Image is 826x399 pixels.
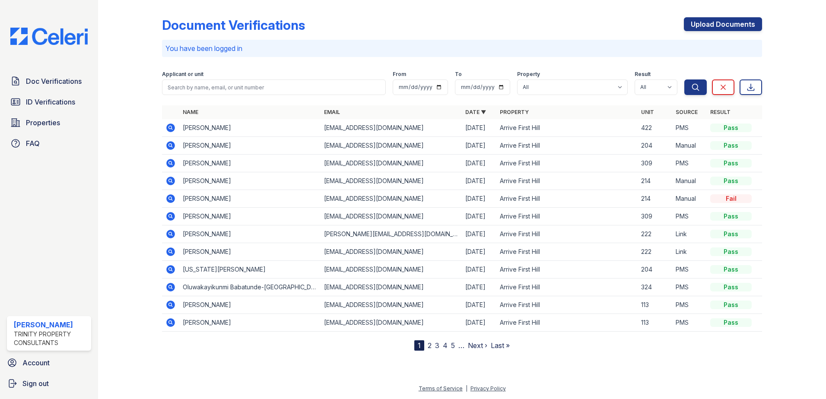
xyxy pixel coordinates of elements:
[496,119,638,137] td: Arrive First Hill
[710,141,752,150] div: Pass
[468,341,487,350] a: Next ›
[321,225,462,243] td: [PERSON_NAME][EMAIL_ADDRESS][DOMAIN_NAME]
[496,155,638,172] td: Arrive First Hill
[22,378,49,389] span: Sign out
[641,109,654,115] a: Unit
[321,296,462,314] td: [EMAIL_ADDRESS][DOMAIN_NAME]
[455,71,462,78] label: To
[462,119,496,137] td: [DATE]
[3,354,95,371] a: Account
[710,177,752,185] div: Pass
[676,109,698,115] a: Source
[26,117,60,128] span: Properties
[321,261,462,279] td: [EMAIL_ADDRESS][DOMAIN_NAME]
[710,283,752,291] div: Pass
[710,159,752,168] div: Pass
[672,296,707,314] td: PMS
[638,172,672,190] td: 214
[462,243,496,261] td: [DATE]
[462,225,496,243] td: [DATE]
[672,190,707,208] td: Manual
[321,119,462,137] td: [EMAIL_ADDRESS][DOMAIN_NAME]
[672,119,707,137] td: PMS
[517,71,540,78] label: Property
[162,71,203,78] label: Applicant or unit
[414,340,424,351] div: 1
[462,261,496,279] td: [DATE]
[638,225,672,243] td: 222
[672,155,707,172] td: PMS
[491,341,510,350] a: Last »
[321,243,462,261] td: [EMAIL_ADDRESS][DOMAIN_NAME]
[638,314,672,332] td: 113
[672,261,707,279] td: PMS
[638,296,672,314] td: 113
[428,341,432,350] a: 2
[710,194,752,203] div: Fail
[162,17,305,33] div: Document Verifications
[7,93,91,111] a: ID Verifications
[3,375,95,392] a: Sign out
[179,208,321,225] td: [PERSON_NAME]
[7,114,91,131] a: Properties
[321,172,462,190] td: [EMAIL_ADDRESS][DOMAIN_NAME]
[443,341,448,350] a: 4
[638,190,672,208] td: 214
[162,79,386,95] input: Search by name, email, or unit number
[321,208,462,225] td: [EMAIL_ADDRESS][DOMAIN_NAME]
[321,190,462,208] td: [EMAIL_ADDRESS][DOMAIN_NAME]
[496,190,638,208] td: Arrive First Hill
[26,97,75,107] span: ID Verifications
[183,109,198,115] a: Name
[462,314,496,332] td: [DATE]
[435,341,439,350] a: 3
[7,135,91,152] a: FAQ
[496,208,638,225] td: Arrive First Hill
[635,71,651,78] label: Result
[710,265,752,274] div: Pass
[451,341,455,350] a: 5
[638,243,672,261] td: 222
[462,208,496,225] td: [DATE]
[462,190,496,208] td: [DATE]
[684,17,762,31] a: Upload Documents
[710,123,752,132] div: Pass
[710,109,731,115] a: Result
[321,155,462,172] td: [EMAIL_ADDRESS][DOMAIN_NAME]
[496,243,638,261] td: Arrive First Hill
[462,172,496,190] td: [DATE]
[638,155,672,172] td: 309
[22,358,50,368] span: Account
[672,172,707,190] td: Manual
[466,385,467,392] div: |
[14,330,88,347] div: Trinity Property Consultants
[179,261,321,279] td: [US_STATE][PERSON_NAME]
[462,296,496,314] td: [DATE]
[496,296,638,314] td: Arrive First Hill
[672,208,707,225] td: PMS
[458,340,464,351] span: …
[179,296,321,314] td: [PERSON_NAME]
[496,172,638,190] td: Arrive First Hill
[638,119,672,137] td: 422
[179,137,321,155] td: [PERSON_NAME]
[496,261,638,279] td: Arrive First Hill
[179,279,321,296] td: Oluwakayikunmi Babatunde-[GEOGRAPHIC_DATA]
[465,109,486,115] a: Date ▼
[638,137,672,155] td: 204
[324,109,340,115] a: Email
[638,261,672,279] td: 204
[3,28,95,45] img: CE_Logo_Blue-a8612792a0a2168367f1c8372b55b34899dd931a85d93a1a3d3e32e68fde9ad4.png
[710,318,752,327] div: Pass
[179,190,321,208] td: [PERSON_NAME]
[672,225,707,243] td: Link
[672,243,707,261] td: Link
[710,230,752,238] div: Pass
[710,247,752,256] div: Pass
[14,320,88,330] div: [PERSON_NAME]
[179,119,321,137] td: [PERSON_NAME]
[179,155,321,172] td: [PERSON_NAME]
[321,314,462,332] td: [EMAIL_ADDRESS][DOMAIN_NAME]
[179,172,321,190] td: [PERSON_NAME]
